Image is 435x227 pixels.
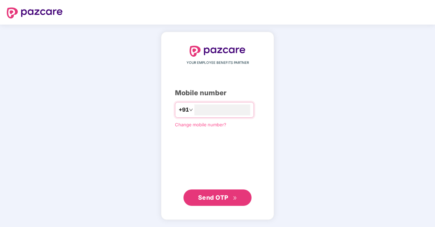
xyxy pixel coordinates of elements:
[175,88,260,98] div: Mobile number
[233,196,237,200] span: double-right
[7,8,63,18] img: logo
[179,105,189,114] span: +91
[190,46,245,57] img: logo
[189,108,193,112] span: down
[175,122,226,127] a: Change mobile number?
[187,60,249,66] span: YOUR EMPLOYEE BENEFITS PARTNER
[198,194,228,201] span: Send OTP
[183,189,252,206] button: Send OTPdouble-right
